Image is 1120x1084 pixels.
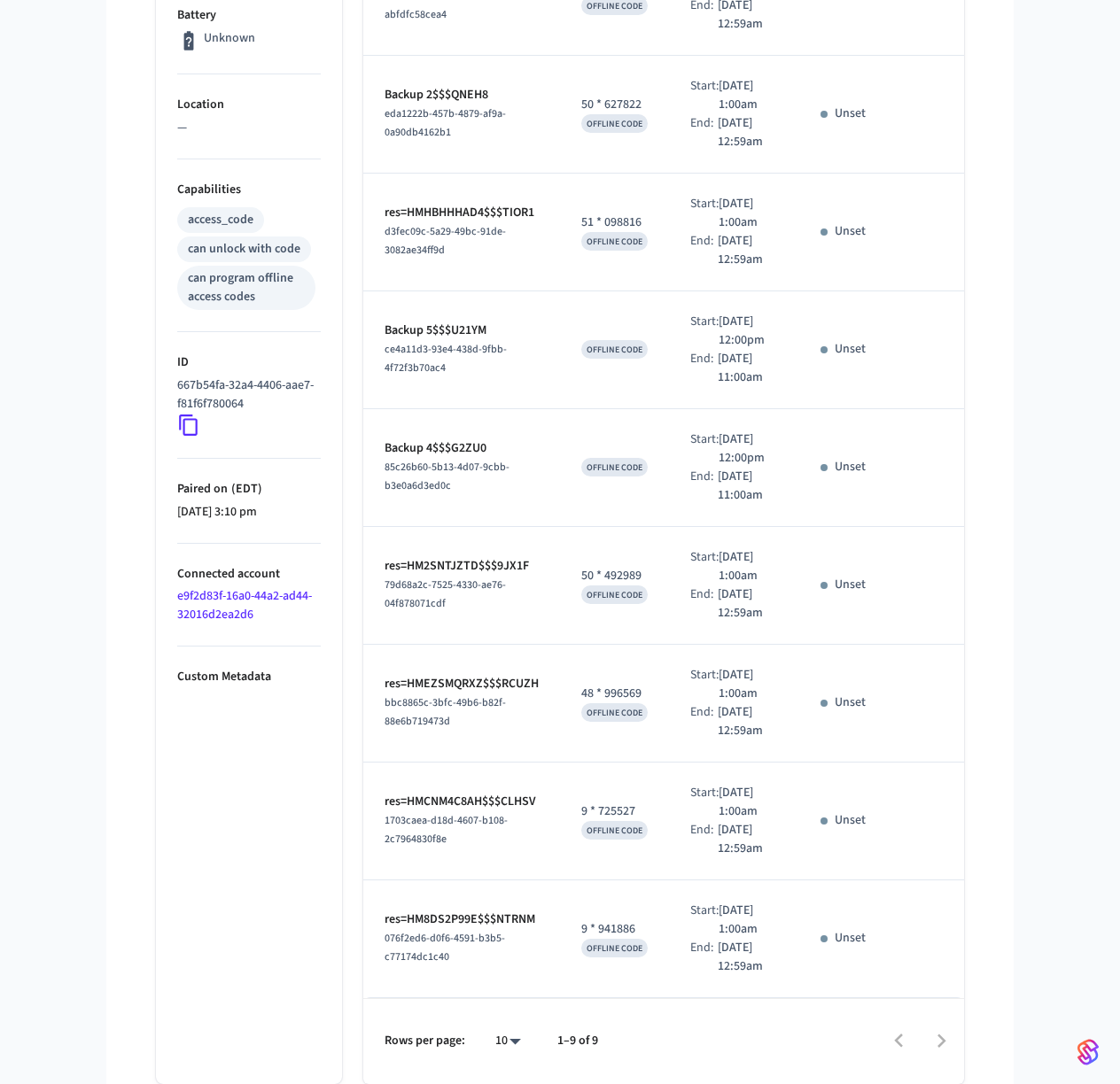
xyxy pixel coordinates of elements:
[718,350,778,387] p: [DATE] 11:00am
[177,6,321,25] p: Battery
[719,195,778,232] p: [DATE] 1:00am
[587,942,642,955] span: OFFLINE CODE
[718,468,778,505] p: [DATE] 11:00am
[228,480,262,498] span: ( EDT )
[587,461,642,474] span: OFFLINE CODE
[835,340,866,359] p: Unset
[690,195,719,232] div: Start:
[690,939,718,976] div: End:
[385,342,507,376] span: ce4a11d3-93e4-438d-9fbb-4f72f3b70ac4
[188,211,253,229] div: access_code
[188,269,305,306] div: can program offline access codes
[835,222,866,241] p: Unset
[718,232,778,269] p: [DATE] 12:59am
[177,119,321,137] p: —
[385,1032,465,1050] p: Rows per page:
[690,821,718,858] div: End:
[719,313,778,350] p: [DATE] 12:00pm
[581,920,648,939] p: 9 * 941886
[1077,1038,1099,1066] img: SeamLogoGradient.69752ec5.svg
[835,458,866,476] p: Unset
[385,460,509,493] span: 85c26b60-5b13-4d07-9cbb-b3e0a6d3ed0c
[690,350,718,387] div: End:
[690,902,719,939] div: Start:
[719,548,778,585] p: [DATE] 1:00am
[581,96,648,114] p: 50 * 627822
[177,96,321,114] p: Location
[719,77,778,114] p: [DATE] 1:00am
[385,86,539,105] p: Backup 2$$$QNEH8
[690,468,718,505] div: End:
[177,503,321,522] p: [DATE] 3:10 pm
[177,587,312,623] a: e9f2d83f-16a0-44a2-ad44-32016d2ea2d6
[690,313,719,350] div: Start:
[690,77,719,114] div: Start:
[690,666,719,703] div: Start:
[835,105,866,123] p: Unset
[581,685,648,703] p: 48 * 996569
[177,565,321,584] p: Connected account
[581,213,648,232] p: 51 * 098816
[557,1032,598,1050] p: 1–9 of 9
[385,577,506,611] span: 79d68a2c-7525-4330-ae76-04f878071cdf
[188,240,300,259] div: can unlock with code
[177,668,321,686] p: Custom Metadata
[718,939,778,976] p: [DATE] 12:59am
[718,114,778,151] p: [DATE] 12:59am
[486,1028,529,1054] div: 10
[835,576,866,594] p: Unset
[385,813,508,847] span: 1703caea-d18d-4607-b108-2c7964830f8e
[385,106,506,140] span: eda1222b-457b-4879-af9a-0a90db4162b1
[719,784,778,821] p: [DATE] 1:00am
[719,666,778,703] p: [DATE] 1:00am
[385,439,539,458] p: Backup 4$$$G2ZU0
[385,321,539,340] p: Backup 5$$$U21YM
[385,224,506,258] span: d3fec09c-5a29-49bc-91de-3082ae34ff9d
[177,480,321,499] p: Paired on
[719,902,778,939] p: [DATE] 1:00am
[719,430,778,468] p: [DATE] 12:00pm
[718,703,778,740] p: [DATE] 12:59am
[385,793,539,811] p: res=HMCNM4C8AH$$$CLHSV
[690,548,719,585] div: Start:
[587,118,642,130] span: OFFLINE CODE
[587,344,642,356] span: OFFLINE CODE
[690,703,718,740] div: End:
[690,430,719,468] div: Start:
[385,695,506,729] span: bbc8865c-3bfc-49b6-b82f-88e6b719473d
[385,931,505,964] span: 076f2ed6-d0f6-4591-b3b5-c77174dc1c40
[587,707,642,719] span: OFFLINE CODE
[385,204,539,222] p: res=HMHBHHHAD4$$$TIOR1
[581,802,648,821] p: 9 * 725527
[204,29,255,48] p: Unknown
[690,232,718,269] div: End:
[835,693,866,712] p: Unset
[581,567,648,585] p: 50 * 492989
[718,585,778,623] p: [DATE] 12:59am
[177,181,321,199] p: Capabilities
[587,236,642,248] span: OFFLINE CODE
[385,557,539,576] p: res=HM2SNTJZTD$$$9JX1F
[385,910,539,929] p: res=HM8DS2P99E$$$NTRNM
[835,811,866,830] p: Unset
[587,825,642,837] span: OFFLINE CODE
[587,589,642,601] span: OFFLINE CODE
[718,821,778,858] p: [DATE] 12:59am
[835,929,866,948] p: Unset
[385,675,539,693] p: res=HMEZSMQRXZ$$$RCUZH
[690,784,719,821] div: Start:
[690,585,718,623] div: End:
[177,376,314,414] p: 667b54fa-32a4-4406-aae7-f81f6f780064
[177,353,321,372] p: ID
[690,114,718,151] div: End:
